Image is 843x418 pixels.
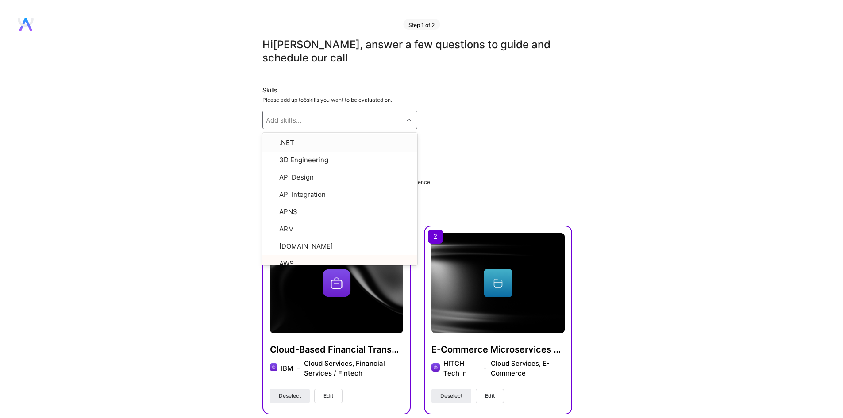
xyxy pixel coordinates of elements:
[407,118,411,122] i: icon Chevron
[431,363,440,372] img: Company logo
[403,19,440,30] div: Step 1 of 2
[476,389,504,403] button: Edit
[431,389,471,403] button: Deselect
[268,155,412,165] div: 3D Engineering
[323,392,333,400] span: Edit
[270,363,278,371] img: Company logo
[270,389,310,403] button: Deselect
[268,259,412,269] div: AWS
[262,38,572,65] div: Hi [PERSON_NAME] , answer a few questions to guide and schedule our call
[314,389,343,403] button: Edit
[262,96,572,104] div: Please add up to 5 skills you want to be evaluated on.
[431,233,565,333] img: cover
[262,86,572,95] div: Skills
[322,269,350,297] img: Company logo
[268,242,412,252] div: [DOMAIN_NAME]
[443,359,565,378] div: HITCH Tech In Cloud Services, E-Commerce
[268,173,412,183] div: API Design
[266,115,301,125] div: Add skills...
[440,392,462,400] span: Deselect
[268,190,412,200] div: API Integration
[268,138,412,148] div: .NET
[279,392,301,400] span: Deselect
[270,344,403,355] h4: Cloud-Based Financial Transaction Platform
[268,224,412,234] div: ARM
[281,359,403,378] div: IBM Cloud Services, Financial Services / Fintech
[431,344,565,355] h4: E-Commerce Microservices Development
[268,207,412,217] div: APNS
[485,392,495,400] span: Edit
